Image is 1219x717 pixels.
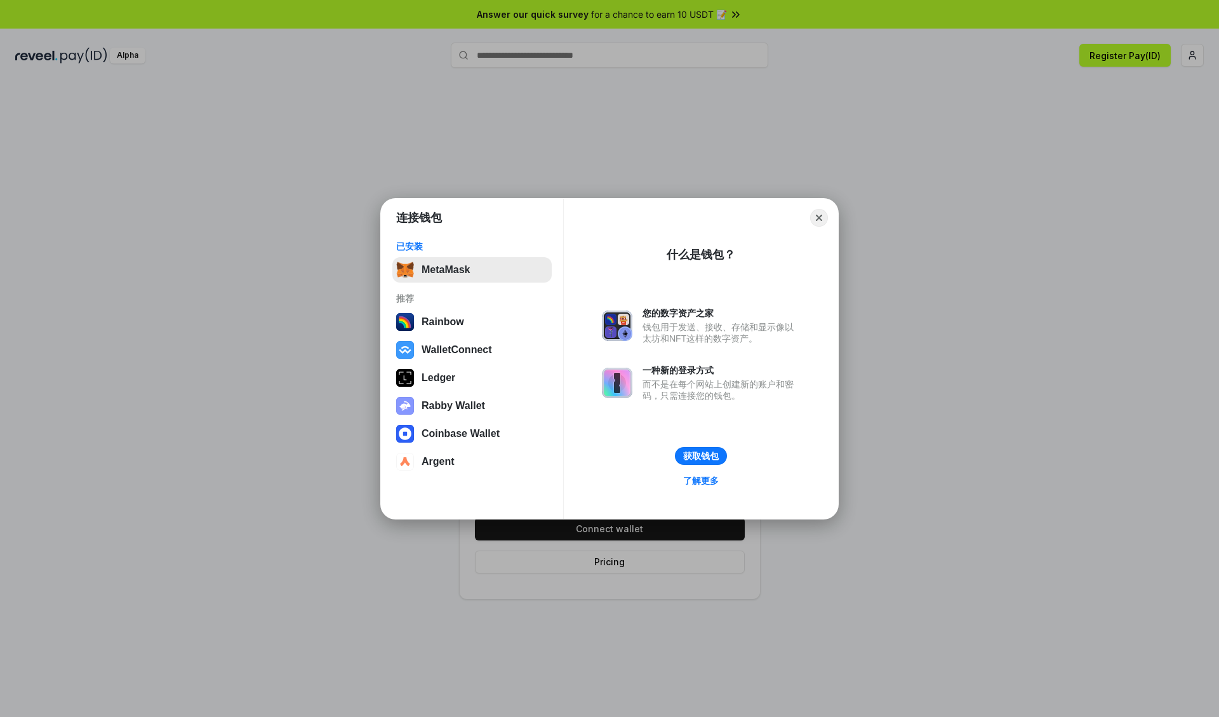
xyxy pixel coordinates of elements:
[396,397,414,415] img: svg+xml,%3Csvg%20xmlns%3D%22http%3A%2F%2Fwww.w3.org%2F2000%2Fsvg%22%20fill%3D%22none%22%20viewBox...
[422,316,464,328] div: Rainbow
[396,369,414,387] img: svg+xml,%3Csvg%20xmlns%3D%22http%3A%2F%2Fwww.w3.org%2F2000%2Fsvg%22%20width%3D%2228%22%20height%3...
[683,450,719,462] div: 获取钱包
[396,425,414,443] img: svg+xml,%3Csvg%20width%3D%2228%22%20height%3D%2228%22%20viewBox%3D%220%200%2028%2028%22%20fill%3D...
[683,475,719,486] div: 了解更多
[675,447,727,465] button: 获取钱包
[643,307,800,319] div: 您的数字资产之家
[396,210,442,225] h1: 连接钱包
[422,456,455,467] div: Argent
[392,309,552,335] button: Rainbow
[392,449,552,474] button: Argent
[396,313,414,331] img: svg+xml,%3Csvg%20width%3D%22120%22%20height%3D%22120%22%20viewBox%3D%220%200%20120%20120%22%20fil...
[667,247,735,262] div: 什么是钱包？
[422,372,455,384] div: Ledger
[422,428,500,439] div: Coinbase Wallet
[643,379,800,401] div: 而不是在每个网站上创建新的账户和密码，只需连接您的钱包。
[422,344,492,356] div: WalletConnect
[602,311,632,341] img: svg+xml,%3Csvg%20xmlns%3D%22http%3A%2F%2Fwww.w3.org%2F2000%2Fsvg%22%20fill%3D%22none%22%20viewBox...
[396,241,548,252] div: 已安装
[392,257,552,283] button: MetaMask
[392,365,552,391] button: Ledger
[676,472,726,489] a: 了解更多
[643,365,800,376] div: 一种新的登录方式
[643,321,800,344] div: 钱包用于发送、接收、存储和显示像以太坊和NFT这样的数字资产。
[602,368,632,398] img: svg+xml,%3Csvg%20xmlns%3D%22http%3A%2F%2Fwww.w3.org%2F2000%2Fsvg%22%20fill%3D%22none%22%20viewBox...
[396,341,414,359] img: svg+xml,%3Csvg%20width%3D%2228%22%20height%3D%2228%22%20viewBox%3D%220%200%2028%2028%22%20fill%3D...
[422,264,470,276] div: MetaMask
[396,293,548,304] div: 推荐
[392,421,552,446] button: Coinbase Wallet
[810,209,828,227] button: Close
[392,393,552,419] button: Rabby Wallet
[422,400,485,412] div: Rabby Wallet
[396,453,414,471] img: svg+xml,%3Csvg%20width%3D%2228%22%20height%3D%2228%22%20viewBox%3D%220%200%2028%2028%22%20fill%3D...
[396,261,414,279] img: svg+xml,%3Csvg%20fill%3D%22none%22%20height%3D%2233%22%20viewBox%3D%220%200%2035%2033%22%20width%...
[392,337,552,363] button: WalletConnect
